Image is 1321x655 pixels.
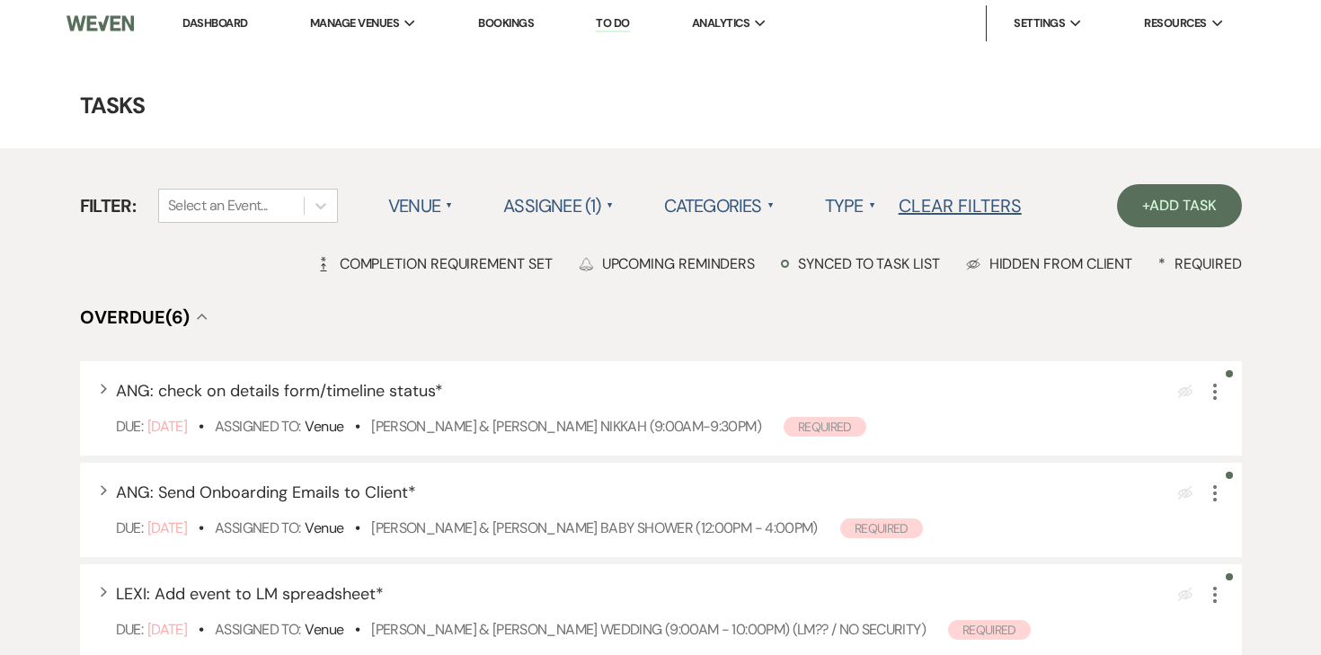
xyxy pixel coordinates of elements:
[116,620,143,639] span: Due:
[899,197,1022,215] button: Clear Filters
[781,254,939,273] div: Synced to task list
[1117,184,1241,227] a: +Add Task
[13,90,1308,121] h4: Tasks
[305,417,343,436] span: Venue
[355,518,359,537] b: •
[147,518,187,537] span: [DATE]
[116,583,384,605] span: LEXI: Add event to LM spreadsheet *
[116,417,143,436] span: Due:
[1158,254,1241,273] div: Required
[168,195,267,217] div: Select an Event...
[371,417,761,436] a: [PERSON_NAME] & [PERSON_NAME] Nikkah (9:00am-9:30pm)
[116,518,143,537] span: Due:
[182,15,247,31] a: Dashboard
[80,192,137,219] span: Filter:
[116,484,416,500] button: ANG: Send Onboarding Emails to Client*
[147,417,187,436] span: [DATE]
[1144,14,1206,32] span: Resources
[371,620,926,639] a: [PERSON_NAME] & [PERSON_NAME] Wedding (9:00am - 10:00pm) (LM?? / No Security)
[199,518,203,537] b: •
[1149,196,1216,215] span: Add Task
[116,482,416,503] span: ANG: Send Onboarding Emails to Client *
[825,190,876,222] label: Type
[371,518,818,537] a: [PERSON_NAME] & [PERSON_NAME] Baby Shower (12:00pm - 4:00pm)
[607,199,614,213] span: ▲
[116,380,443,402] span: ANG: check on details form/timeline status *
[199,417,203,436] b: •
[66,4,134,42] img: Weven Logo
[692,14,749,32] span: Analytics
[147,620,187,639] span: [DATE]
[215,417,300,436] span: Assigned To:
[80,308,208,326] button: Overdue(6)
[966,254,1133,273] div: Hidden from Client
[199,620,203,639] b: •
[478,15,534,31] a: Bookings
[316,254,553,273] div: Completion Requirement Set
[116,586,384,602] button: LEXI: Add event to LM spreadsheet*
[579,254,756,273] div: Upcoming Reminders
[355,417,359,436] b: •
[596,15,629,32] a: To Do
[948,620,1031,640] span: Required
[116,383,443,399] button: ANG: check on details form/timeline status*
[784,417,866,437] span: Required
[840,518,923,538] span: Required
[305,620,343,639] span: Venue
[305,518,343,537] span: Venue
[215,620,300,639] span: Assigned To:
[664,190,775,222] label: Categories
[446,199,453,213] span: ▲
[215,518,300,537] span: Assigned To:
[869,199,876,213] span: ▲
[503,190,614,222] label: Assignee (1)
[310,14,399,32] span: Manage Venues
[388,190,453,222] label: Venue
[80,305,190,329] span: Overdue (6)
[767,199,775,213] span: ▲
[355,620,359,639] b: •
[1014,14,1065,32] span: Settings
